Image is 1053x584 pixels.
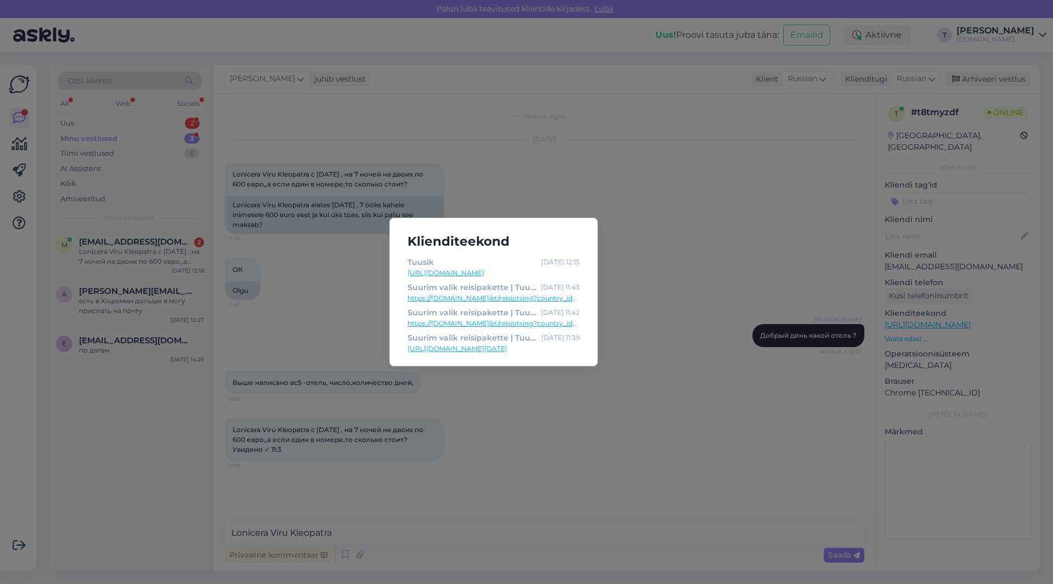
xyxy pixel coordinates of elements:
[407,332,537,344] div: Suurim valik reisipakette | Tuusik
[407,268,580,278] a: [URL][DOMAIN_NAME]
[541,332,580,344] div: [DATE] 11:39
[541,256,580,268] div: [DATE] 12:15
[399,231,588,252] h5: Klienditeekond
[541,307,580,319] div: [DATE] 11:42
[541,281,580,293] div: [DATE] 11:43
[407,281,536,293] div: Suurim valik reisipakette | Tuusik
[407,307,536,319] div: Suurim valik reisipakette | Tuusik
[407,256,434,268] div: Tuusik
[407,293,580,303] a: https://[DOMAIN_NAME]/et/reisiotsing?country_id=10&after=[DATE]&departure_id=1&nights=2&before=4&...
[407,344,580,354] a: [URL][DOMAIN_NAME][DATE]
[407,319,580,328] a: https://[DOMAIN_NAME]/et/reisiotsing?country_id=10&after=[DATE]&departure_id=1&nights=2&before=4&...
